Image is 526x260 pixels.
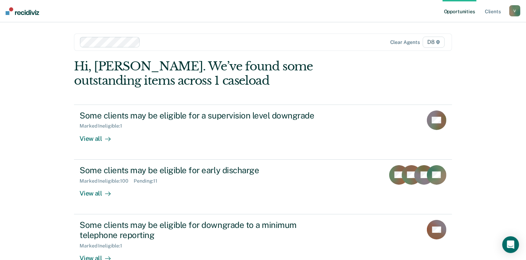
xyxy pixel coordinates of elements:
[80,165,325,175] div: Some clients may be eligible for early discharge
[80,110,325,121] div: Some clients may be eligible for a supervision level downgrade
[423,37,445,48] span: D8
[74,59,376,88] div: Hi, [PERSON_NAME]. We’ve found some outstanding items across 1 caseload
[80,178,134,184] div: Marked Ineligible : 100
[134,178,163,184] div: Pending : 11
[80,243,127,249] div: Marked Ineligible : 1
[74,160,452,214] a: Some clients may be eligible for early dischargeMarked Ineligible:100Pending:11View all
[80,184,119,197] div: View all
[80,220,325,240] div: Some clients may be eligible for downgrade to a minimum telephone reporting
[6,7,39,15] img: Recidiviz
[502,236,519,253] div: Open Intercom Messenger
[74,105,452,160] a: Some clients may be eligible for a supervision level downgradeMarked Ineligible:1View all
[80,129,119,143] div: View all
[390,39,420,45] div: Clear agents
[509,5,520,16] button: V
[80,123,127,129] div: Marked Ineligible : 1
